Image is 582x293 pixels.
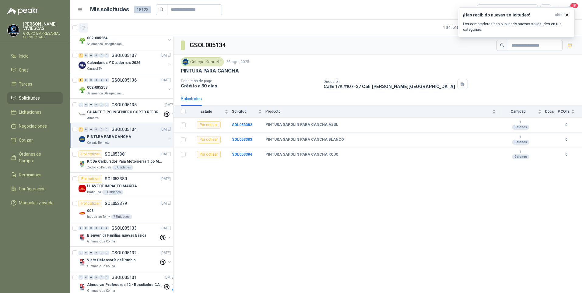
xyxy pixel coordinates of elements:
[104,226,109,230] div: 0
[458,7,575,37] button: ¡Has recibido nuevas solicitudes!ahora Los compradores han publicado nuevas solicitudes en tus ca...
[104,251,109,255] div: 0
[7,148,63,167] a: Órdenes de Compra
[324,84,455,89] p: Calle 17A #107-27 Cali , [PERSON_NAME][GEOGRAPHIC_DATA]
[94,226,99,230] div: 0
[87,35,107,41] p: 002-005254
[79,76,172,96] a: 5 0 0 0 0 0 GSOL005136[DATE] Company Logo002-005253Salamanca Oleaginosas SAS
[79,52,172,71] a: 3 0 0 0 0 0 GSOL005137[DATE] Company LogoCalendarios Y Cuadernos 2026Caracol TV
[87,159,163,164] p: Kit De Carburador Para Motosierra Tipo M250 - Zama
[443,23,485,33] div: 1 - 50 de 10852
[87,140,109,145] p: Colegio Bennett
[94,275,99,280] div: 0
[463,21,570,32] p: Los compradores han publicado nuevas solicitudes en tus categorías.
[99,78,104,82] div: 0
[545,106,558,118] th: Docs
[160,201,171,207] p: [DATE]
[111,103,137,107] p: GSOL005135
[197,121,221,129] div: Por cotizar
[104,78,109,82] div: 0
[89,78,93,82] div: 0
[19,199,54,206] span: Manuales y ayuda
[134,6,151,13] span: 18123
[19,171,41,178] span: Remisiones
[160,225,171,231] p: [DATE]
[181,95,202,102] div: Solicitudes
[87,214,110,219] p: Industrias Tomy
[84,251,88,255] div: 0
[232,106,265,118] th: Solicitud
[94,127,99,132] div: 0
[79,111,86,118] img: Company Logo
[7,120,63,132] a: Negociaciones
[79,284,86,291] img: Company Logo
[99,226,104,230] div: 0
[232,109,257,114] span: Solicitud
[232,137,252,142] a: SOL053383
[164,102,175,108] p: [DATE]
[79,224,172,244] a: 0 0 0 0 0 0 GSOL005133[DATE] Company LogoBienvenida Familias nuevas BásicaGimnasio La Colina
[160,127,171,132] p: [DATE]
[79,62,86,69] img: Company Logo
[87,91,125,96] p: Salamanca Oleaginosas SAS
[265,122,338,127] b: PINTURA SAPOLIN PARA CANCHA AZUL
[79,234,86,242] img: Company Logo
[87,264,115,269] p: Gimnasio La Colina
[558,109,570,114] span: # COTs
[87,239,115,244] p: Gimnasio La Colina
[500,150,542,155] b: 1
[181,83,319,88] p: Crédito a 30 días
[79,136,86,143] img: Company Logo
[89,53,93,58] div: 0
[500,106,545,118] th: Cantidad
[112,165,133,170] div: 3 Unidades
[99,103,104,107] div: 0
[70,197,173,222] a: Por cotizarSOL053379[DATE] Company Logo008Industrias Tomy7 Unidades
[99,251,104,255] div: 0
[79,27,172,47] a: 2 0 0 0 0 0 GSOL005138[DATE] Company Logo002-005254Salamanca Oleaginosas SAS
[79,160,86,168] img: Company Logo
[19,67,28,73] span: Chat
[79,226,83,230] div: 0
[182,58,189,65] img: Company Logo
[23,32,63,39] p: GRUPO EMPRESARIAL SERVER SAS
[481,6,494,13] div: Todas
[111,53,137,58] p: GSOL005137
[189,106,232,118] th: Estado
[558,137,575,143] b: 0
[87,60,140,66] p: Calendarios Y Cuadernos 2026
[102,190,123,195] div: 1 Unidades
[84,275,88,280] div: 0
[79,249,172,269] a: 0 0 0 0 0 0 GSOL005132[DATE] Company LogoVisita Defensoría del PuebloGimnasio La Colina
[105,201,127,206] p: SOL053379
[89,127,93,132] div: 0
[232,123,252,127] a: SOL053382
[564,4,575,15] button: 18
[265,106,500,118] th: Producto
[79,53,83,58] div: 3
[79,200,102,207] div: Por cotizar
[324,79,455,84] p: Dirección
[87,109,163,115] p: GUANTE TIPO INGENIERO CORTO REFORZADO
[84,53,88,58] div: 0
[79,185,86,192] img: Company Logo
[500,135,542,140] b: 1
[87,190,101,195] p: Blanquita
[87,165,111,170] p: Zoologico De Cali
[8,25,19,36] img: Company Logo
[70,173,173,197] a: Por cotizarSOL053380[DATE] Company LogoLLAVE DE IMPACTO MAKITABlanquita1 Unidades
[232,152,252,157] a: SOL053384
[181,79,319,83] p: Condición de pago
[111,275,137,280] p: GSOL005131
[104,103,109,107] div: 0
[87,257,136,263] p: Visita Defensoría del Pueblo
[79,126,172,145] a: 3 0 0 0 0 0 GSOL005134[DATE] Company LogoPINTURA PARA CANCHAColegio Bennett
[94,78,99,82] div: 0
[90,5,129,14] h1: Mis solicitudes
[512,154,529,159] div: Galones
[160,77,171,83] p: [DATE]
[463,12,552,18] h3: ¡Has recibido nuevas solicitudes!
[19,151,57,164] span: Órdenes de Compra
